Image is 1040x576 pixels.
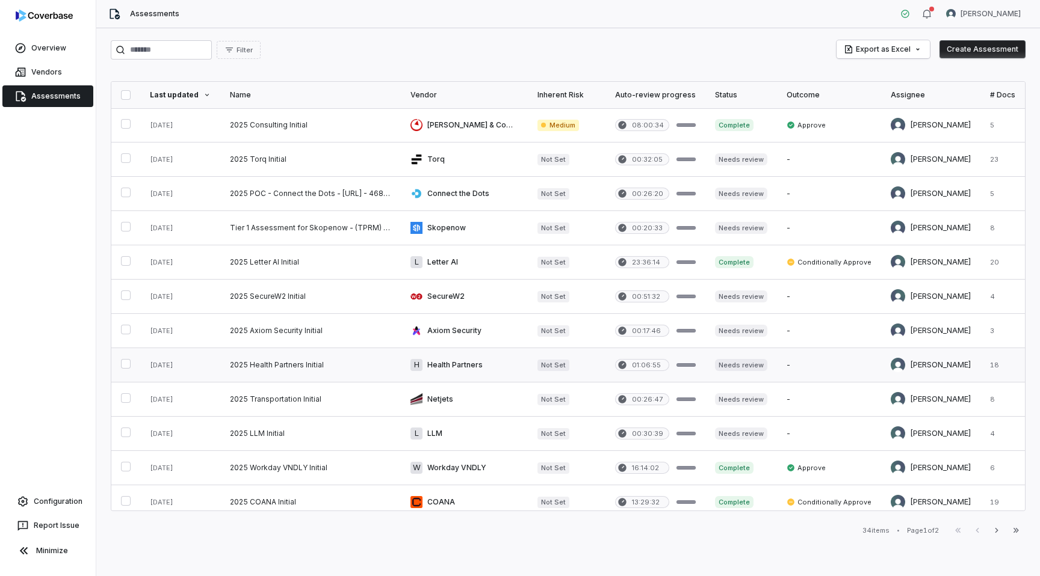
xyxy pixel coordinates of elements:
[715,90,767,100] div: Status
[150,90,211,100] div: Last updated
[777,417,881,451] td: -
[891,426,905,441] img: Sayantan Bhattacherjee avatar
[862,526,890,535] div: 34 items
[891,461,905,475] img: Sayantan Bhattacherjee avatar
[777,280,881,314] td: -
[777,382,881,417] td: -
[237,46,253,55] span: Filter
[2,61,93,83] a: Vendors
[837,40,930,58] button: Export as Excel
[891,255,905,269] img: Adeola Ajiginni avatar
[130,9,179,19] span: Assessments
[615,90,696,100] div: Auto-review progress
[907,526,939,535] div: Page 1 of 2
[891,90,971,100] div: Assignee
[777,177,881,211] td: -
[16,10,73,22] img: logo-D7KZi-bG.svg
[891,323,905,338] img: Tomo Majima avatar
[891,289,905,304] img: Adeola Ajiginni avatar
[2,37,93,59] a: Overview
[891,118,905,132] img: Tomo Majima avatar
[891,392,905,406] img: Sayantan Bhattacherjee avatar
[2,85,93,107] a: Assessments
[939,5,1028,23] button: Sayantan Bhattacherjee avatar[PERSON_NAME]
[5,539,91,563] button: Minimize
[410,90,518,100] div: Vendor
[939,40,1026,58] button: Create Assessment
[946,9,956,19] img: Sayantan Bhattacherjee avatar
[537,90,596,100] div: Inherent Risk
[777,142,881,177] td: -
[777,211,881,245] td: -
[961,9,1021,19] span: [PERSON_NAME]
[230,90,391,100] div: Name
[990,90,1015,100] div: # Docs
[777,348,881,382] td: -
[891,186,905,201] img: Tomo Majima avatar
[777,314,881,348] td: -
[5,491,91,512] a: Configuration
[897,526,900,535] div: •
[217,41,261,59] button: Filter
[891,495,905,509] img: Sayantan Bhattacherjee avatar
[787,90,871,100] div: Outcome
[891,358,905,372] img: Sayantan Bhattacherjee avatar
[891,152,905,167] img: Sayantan Bhattacherjee avatar
[5,515,91,536] button: Report Issue
[891,221,905,235] img: Tomo Majima avatar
